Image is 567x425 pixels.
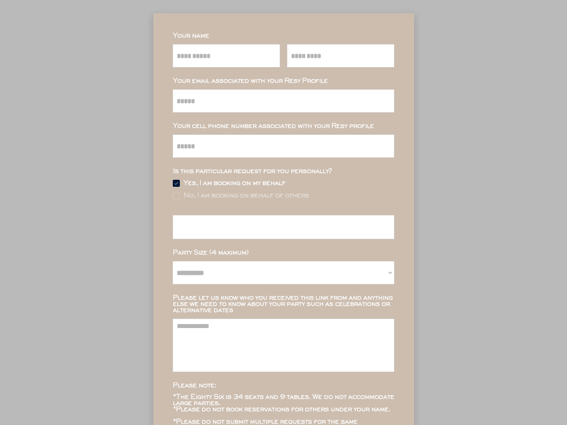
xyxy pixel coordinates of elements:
[173,250,394,256] div: Party Size (4 maximum)
[173,295,394,313] div: Please let us know who you received this link from and anything else we need to know about your p...
[173,180,180,187] img: Group%2048096532.svg
[173,192,180,199] img: Rectangle%20315%20%281%29.svg
[173,382,394,389] div: Please note:
[183,180,285,186] div: Yes, I am booking on my behalf
[183,193,309,199] div: No, I am booking on behalf of others
[173,168,394,174] div: Is this particular request for you personally?
[173,78,394,84] div: Your email associated with your Resy Profile
[173,123,394,129] div: Your cell phone number associated with your Resy profile
[173,33,394,39] div: Your name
